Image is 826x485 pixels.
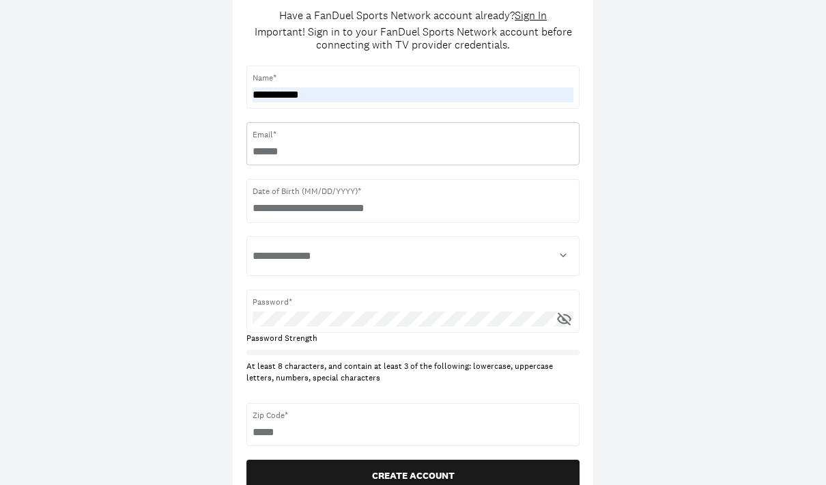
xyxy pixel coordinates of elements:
span: Password* [253,296,573,308]
span: Name* [253,72,573,84]
div: Have a FanDuel Sports Network account already? [279,9,547,22]
div: At least 8 characters, and contain at least 3 of the following: lowercase, uppercase letters, num... [246,361,580,384]
span: Email* [253,128,573,141]
span: Zip Code* [253,409,573,421]
span: Sign In [515,8,547,23]
div: Important! Sign in to your FanDuel Sports Network account before connecting with TV provider cred... [246,25,580,51]
div: Password Strength [246,333,413,344]
span: Date of Birth (MM/DD/YYYY)* [253,185,573,197]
